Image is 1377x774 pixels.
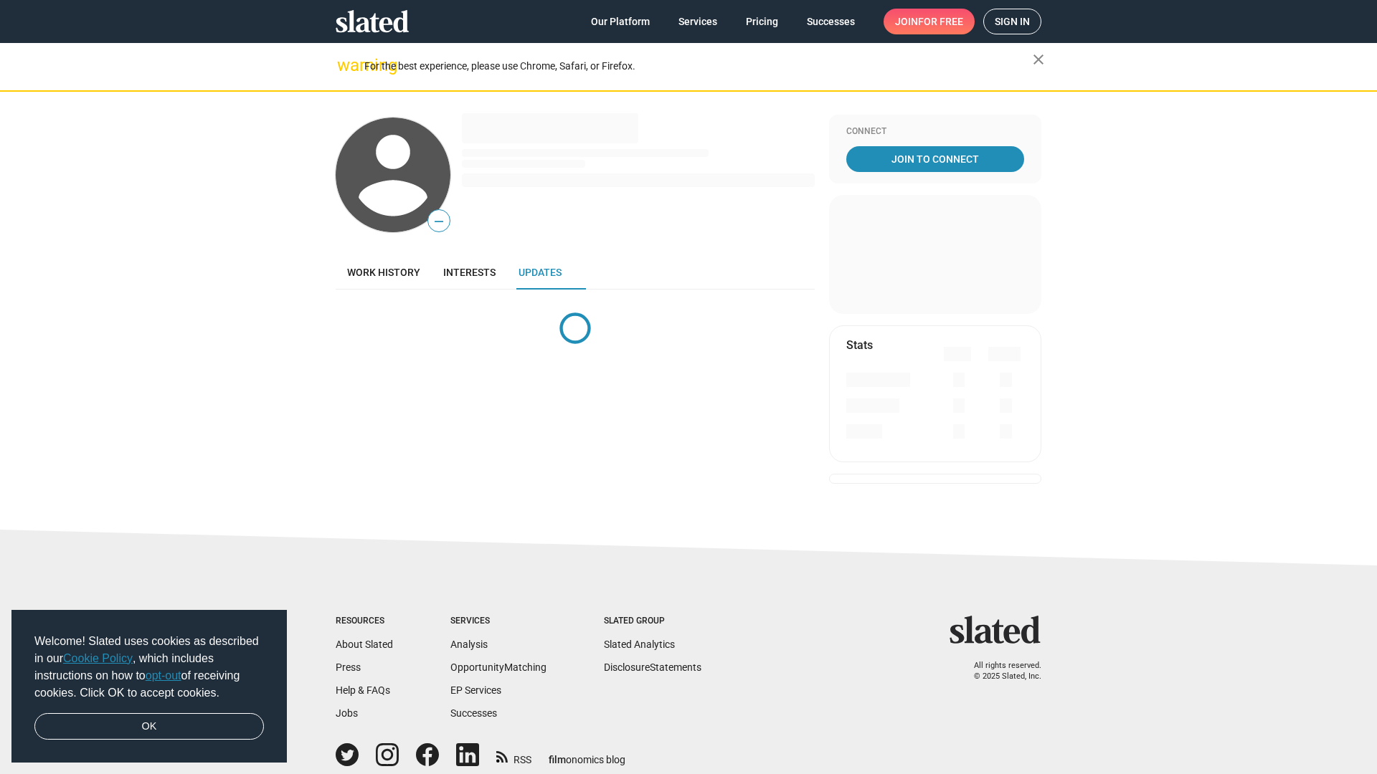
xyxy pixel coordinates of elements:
a: Jobs [336,707,358,719]
mat-icon: close [1030,51,1047,68]
a: Interests [432,255,507,290]
div: Slated Group [604,616,701,627]
span: Services [678,9,717,34]
span: for free [918,9,963,34]
div: Connect [846,126,1024,138]
span: Our Platform [591,9,650,34]
span: Join [895,9,963,34]
a: Services [667,9,729,34]
a: Our Platform [579,9,661,34]
span: Welcome! Slated uses cookies as described in our , which includes instructions on how to of recei... [34,633,264,702]
span: film [549,754,566,765]
a: Press [336,661,361,673]
a: Work history [336,255,432,290]
a: Successes [450,707,497,719]
a: Cookie Policy [63,652,133,664]
span: Successes [807,9,855,34]
a: EP Services [450,684,501,696]
a: opt-out [146,669,181,682]
a: dismiss cookie message [34,713,264,740]
a: Analysis [450,639,488,650]
div: For the best experience, please use Chrome, Safari, or Firefox. [364,57,1033,76]
a: RSS [496,745,531,767]
mat-icon: warning [337,57,354,74]
div: cookieconsent [11,610,287,763]
span: Pricing [746,9,778,34]
a: About Slated [336,639,393,650]
a: filmonomics blog [549,742,625,767]
a: Updates [507,255,573,290]
div: Resources [336,616,393,627]
span: — [428,212,450,231]
a: Successes [795,9,866,34]
a: Join To Connect [846,146,1024,172]
span: Sign in [995,9,1030,34]
span: Updates [519,267,562,278]
a: DisclosureStatements [604,661,701,673]
a: Slated Analytics [604,639,675,650]
span: Interests [443,267,496,278]
a: OpportunityMatching [450,661,546,673]
mat-card-title: Stats [846,338,873,353]
a: Help & FAQs [336,684,390,696]
a: Sign in [983,9,1041,34]
div: Services [450,616,546,627]
span: Work history [347,267,420,278]
a: Pricing [734,9,790,34]
a: Joinfor free [884,9,975,34]
p: All rights reserved. © 2025 Slated, Inc. [959,661,1041,682]
span: Join To Connect [849,146,1021,172]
